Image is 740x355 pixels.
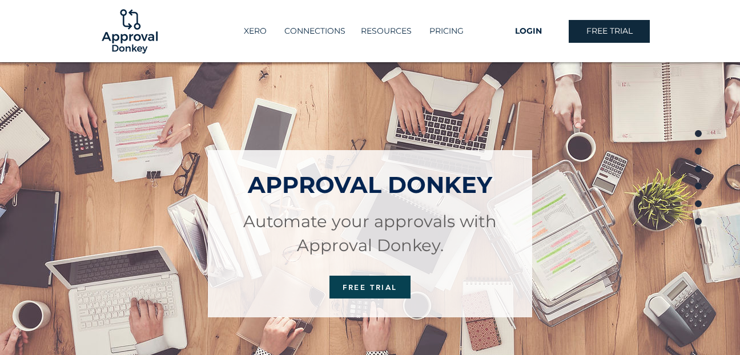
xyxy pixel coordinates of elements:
span: FREE TRIAL [586,26,633,37]
p: RESOURCES [355,22,417,41]
nav: Site [218,22,488,41]
div: RESOURCES [352,22,420,41]
p: XERO [238,22,272,41]
img: Logo-01.png [99,1,160,62]
a: PRICING [420,22,471,41]
a: FREE TRIAL [569,20,650,43]
p: PRICING [424,22,469,41]
a: LOGIN [488,20,569,43]
p: CONNECTIONS [279,22,351,41]
a: CONNECTIONS [275,22,352,41]
a: FREE TRIAL [329,276,411,298]
span: FREE TRIAL [343,283,397,292]
span: LOGIN [515,26,542,37]
span: APPROVAL DONKEY [248,171,492,199]
nav: Page [690,126,706,229]
span: Automate your approvals with Approval Donkey. [243,211,497,255]
a: XERO [235,22,275,41]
